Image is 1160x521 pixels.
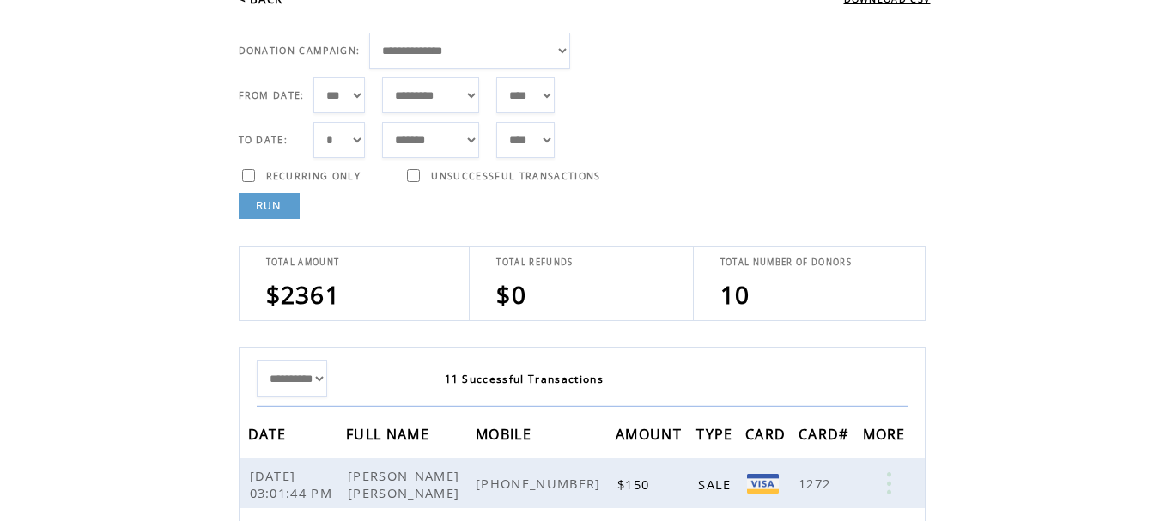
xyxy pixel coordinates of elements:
[745,421,790,452] span: CARD
[745,428,790,439] a: CARD
[616,428,686,439] a: AMOUNT
[239,193,300,219] a: RUN
[799,475,835,492] span: 1272
[696,421,737,452] span: TYPE
[476,428,536,439] a: MOBILE
[720,257,852,268] span: TOTAL NUMBER OF DONORS
[445,372,604,386] span: 11 Successful Transactions
[239,134,288,146] span: TO DATE:
[496,257,573,268] span: TOTAL REFUNDS
[698,476,735,493] span: SALE
[496,278,526,311] span: $0
[616,421,686,452] span: AMOUNT
[239,89,305,101] span: FROM DATE:
[266,257,340,268] span: TOTAL AMOUNT
[747,474,779,494] img: Visa
[863,421,910,452] span: MORE
[248,421,291,452] span: DATE
[266,278,341,311] span: $2361
[348,467,464,501] span: [PERSON_NAME] [PERSON_NAME]
[346,428,434,439] a: FULL NAME
[799,421,853,452] span: CARD#
[248,428,291,439] a: DATE
[250,467,337,501] span: [DATE] 03:01:44 PM
[346,421,434,452] span: FULL NAME
[720,278,750,311] span: 10
[476,475,605,492] span: [PHONE_NUMBER]
[476,421,536,452] span: MOBILE
[617,476,653,493] span: $150
[696,428,737,439] a: TYPE
[239,45,361,57] span: DONATION CAMPAIGN:
[266,170,361,182] span: RECURRING ONLY
[431,170,600,182] span: UNSUCCESSFUL TRANSACTIONS
[799,428,853,439] a: CARD#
